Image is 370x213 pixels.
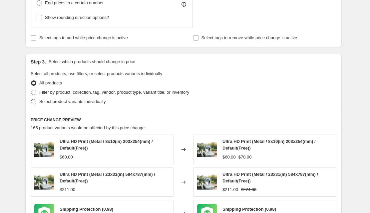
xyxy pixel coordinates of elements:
img: 1_80x.png [34,140,54,160]
div: $211.00 [60,186,75,193]
span: 165 product variants would be affected by this price change: [31,125,146,130]
strike: $78.00 [238,154,252,160]
p: Select which products should change in price [49,58,135,65]
span: Show rounding direction options? [45,15,109,20]
div: $60.00 [222,154,236,160]
div: $60.00 [60,154,73,160]
span: Shipping Protection (0.98) [222,207,276,212]
span: All products [39,80,62,85]
strike: $274.30 [241,186,256,193]
span: Ultra HD Print (Metal / 23x31(in) 584x787(mm) / Default(Free)) [60,172,155,183]
span: Select tags to add while price change is active [39,35,128,40]
img: 1_80x.png [34,172,54,192]
img: 1_80x.png [197,172,217,192]
span: Select all products, use filters, or select products variants individually [31,71,162,76]
span: Ultra HD Print (Metal / 8x10(in) 203x254(mm) / Default(Free)) [60,139,153,151]
span: Ultra HD Print (Metal / 8x10(in) 203x254(mm) / Default(Free)) [222,139,316,151]
h6: PRICE CHANGE PREVIEW [31,117,336,123]
span: Select tags to remove while price change is active [201,35,297,40]
span: End prices in a certain number [45,0,104,5]
img: 1_80x.png [197,140,217,160]
span: Select product variants individually [39,99,106,104]
div: $211.00 [222,186,238,193]
span: Filter by product, collection, tag, vendor, product type, variant title, or inventory [39,90,189,95]
span: Shipping Protection (0.98) [60,207,113,212]
h2: Step 3. [31,58,46,65]
span: Ultra HD Print (Metal / 23x31(in) 584x787(mm) / Default(Free)) [222,172,318,183]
